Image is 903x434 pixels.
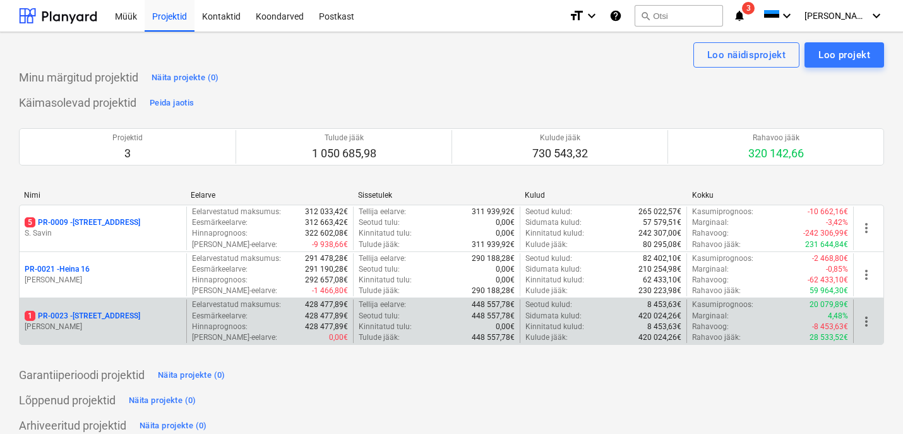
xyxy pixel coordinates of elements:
p: [PERSON_NAME] [25,275,181,286]
p: Eelarvestatud maksumus : [192,207,281,217]
p: Eesmärkeelarve : [192,217,248,228]
div: Näita projekte (0) [152,71,219,85]
span: more_vert [859,314,874,329]
p: 0,00€ [329,332,348,343]
p: 320 142,66 [748,146,804,161]
p: Tulude jääk : [359,332,400,343]
p: Marginaal : [692,264,729,275]
p: -3,42% [826,217,848,228]
p: 291 190,28€ [305,264,348,275]
p: S. Savin [25,228,181,239]
p: -1 466,80€ [312,286,348,296]
p: Kasumiprognoos : [692,253,753,264]
p: [PERSON_NAME]-eelarve : [192,239,277,250]
p: -9 938,66€ [312,239,348,250]
p: 4,48% [828,311,848,322]
p: Rahavoog : [692,228,729,239]
p: Kulude jääk : [525,332,568,343]
p: Seotud tulu : [359,264,400,275]
p: PR-0023 - [STREET_ADDRESS] [25,311,140,322]
p: 210 254,98€ [638,264,681,275]
button: Peida jaotis [147,93,197,113]
p: Sidumata kulud : [525,217,582,228]
p: Eesmärkeelarve : [192,311,248,322]
p: Eelarvestatud maksumus : [192,253,281,264]
p: Kulude jääk : [525,286,568,296]
iframe: Chat Widget [840,373,903,434]
p: Sidumata kulud : [525,264,582,275]
p: Hinnaprognoos : [192,275,248,286]
button: Näita projekte (0) [148,68,222,88]
p: -242 306,99€ [803,228,848,239]
p: Rahavoo jääk : [692,332,741,343]
p: Projektid [112,133,143,143]
p: 322 602,08€ [305,228,348,239]
div: Näita projekte (0) [158,368,225,383]
span: 5 [25,217,35,227]
p: 28 533,52€ [810,332,848,343]
div: Loo näidisprojekt [707,47,786,63]
p: Rahavoo jääk [748,133,804,143]
p: Sidumata kulud : [525,311,582,322]
p: Rahavoo jääk : [692,239,741,250]
p: Lõppenud projektid [19,393,116,408]
p: Tellija eelarve : [359,299,406,310]
p: Marginaal : [692,217,729,228]
div: Nimi [24,191,181,200]
p: Käimasolevad projektid [19,95,136,111]
p: Kinnitatud kulud : [525,322,584,332]
p: [PERSON_NAME] [25,322,181,332]
p: -8 453,63€ [812,322,848,332]
p: Hinnaprognoos : [192,322,248,332]
button: Näita projekte (0) [155,365,229,385]
p: 0,00€ [496,275,515,286]
div: Näita projekte (0) [129,394,196,408]
div: Kokku [692,191,849,200]
p: 0,00€ [496,228,515,239]
p: Seotud tulu : [359,217,400,228]
p: Eelarvestatud maksumus : [192,299,281,310]
div: PR-0021 -Heina 16[PERSON_NAME] [25,264,181,286]
p: Hinnaprognoos : [192,228,248,239]
p: 82 402,10€ [643,253,681,264]
p: -62 433,10€ [808,275,848,286]
p: Arhiveeritud projektid [19,418,126,433]
div: Loo projekt [818,47,870,63]
p: Tulude jääk [312,133,376,143]
p: Rahavoog : [692,275,729,286]
p: Marginaal : [692,311,729,322]
p: -2 468,80€ [812,253,848,264]
p: Tulude jääk : [359,286,400,296]
button: Loo näidisprojekt [693,42,799,68]
button: Näita projekte (0) [126,390,200,411]
p: 231 644,84€ [805,239,848,250]
p: 242 307,00€ [638,228,681,239]
p: 311 939,92€ [472,239,515,250]
p: PR-0021 - Heina 16 [25,264,90,275]
p: 448 557,78€ [472,299,515,310]
p: 448 557,78€ [472,332,515,343]
p: 292 657,08€ [305,275,348,286]
p: [PERSON_NAME]-eelarve : [192,332,277,343]
span: more_vert [859,267,874,282]
p: Tulude jääk : [359,239,400,250]
p: Kulude jääk : [525,239,568,250]
button: Loo projekt [804,42,884,68]
p: Garantiiperioodi projektid [19,368,145,383]
span: more_vert [859,220,874,236]
p: 59 964,30€ [810,286,848,296]
span: 1 [25,311,35,321]
p: [PERSON_NAME]-eelarve : [192,286,277,296]
p: 290 188,28€ [472,253,515,264]
p: Kinnitatud kulud : [525,228,584,239]
p: Rahavoo jääk : [692,286,741,296]
p: Kulude jääk [532,133,588,143]
p: -0,85% [826,264,848,275]
p: 265 022,57€ [638,207,681,217]
div: Eelarve [191,191,347,200]
p: 448 557,78€ [472,311,515,322]
p: Kasumiprognoos : [692,299,753,310]
p: 730 543,32 [532,146,588,161]
p: 428 477,89€ [305,322,348,332]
